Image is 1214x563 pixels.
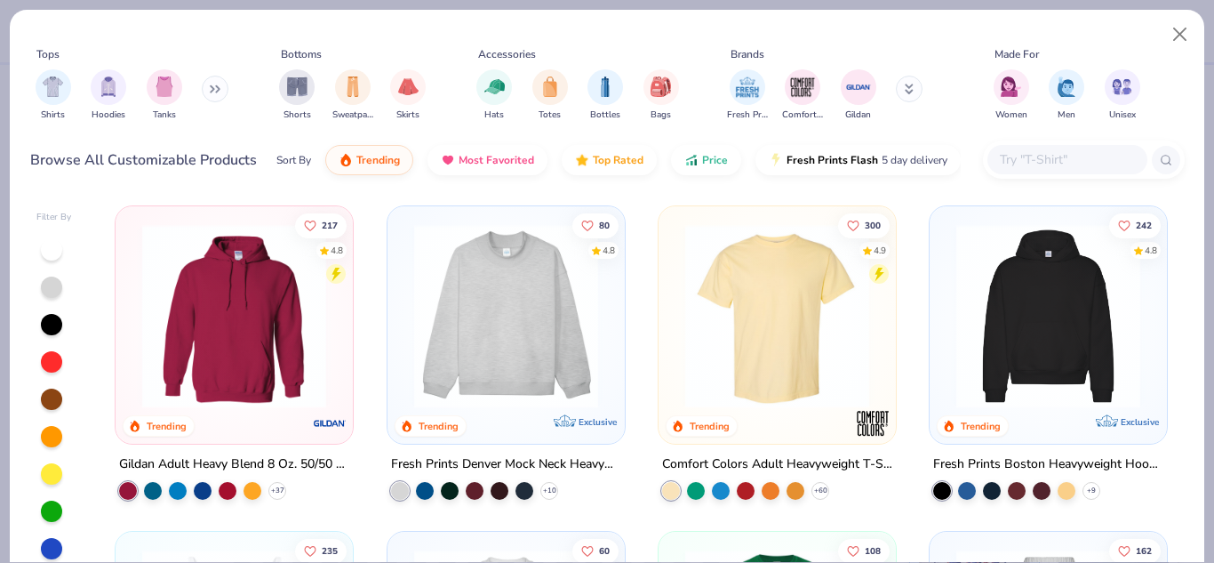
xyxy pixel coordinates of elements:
[539,109,561,122] span: Totes
[587,69,623,122] button: filter button
[398,76,419,97] img: Skirts Image
[602,244,614,257] div: 4.8
[276,152,311,168] div: Sort By
[322,221,338,229] span: 217
[571,213,618,237] button: Like
[994,69,1029,122] div: filter for Women
[1109,109,1136,122] span: Unisex
[325,145,413,175] button: Trending
[598,221,609,229] span: 80
[405,224,607,408] img: f5d85501-0dbb-4ee4-b115-c08fa3845d83
[1049,69,1084,122] button: filter button
[734,74,761,101] img: Fresh Prints Image
[878,224,1080,408] img: e55d29c3-c55d-459c-bfd9-9b1c499ab3c6
[484,109,504,122] span: Hats
[841,69,876,122] div: filter for Gildan
[882,150,947,171] span: 5 day delivery
[1109,213,1161,237] button: Like
[1121,416,1159,428] span: Exclusive
[1136,221,1152,229] span: 242
[676,224,878,408] img: 029b8af0-80e6-406f-9fdc-fdf898547912
[1136,547,1152,556] span: 162
[356,153,400,167] span: Trending
[727,69,768,122] div: filter for Fresh Prints
[845,109,871,122] span: Gildan
[1105,69,1140,122] div: filter for Unisex
[787,153,878,167] span: Fresh Prints Flash
[390,69,426,122] button: filter button
[643,69,679,122] div: filter for Bags
[587,69,623,122] div: filter for Bottles
[271,486,284,496] span: + 37
[947,224,1149,408] img: 91acfc32-fd48-4d6b-bdad-a4c1a30ac3fc
[343,76,363,97] img: Sweatpants Image
[91,69,126,122] div: filter for Hoodies
[1112,76,1132,97] img: Unisex Image
[1058,109,1075,122] span: Men
[838,213,890,237] button: Like
[284,109,311,122] span: Shorts
[874,244,886,257] div: 4.9
[332,69,373,122] div: filter for Sweatpants
[390,69,426,122] div: filter for Skirts
[147,69,182,122] button: filter button
[99,76,118,97] img: Hoodies Image
[391,454,621,476] div: Fresh Prints Denver Mock Neck Heavyweight Sweatshirt
[441,153,455,167] img: most_fav.gif
[769,153,783,167] img: flash.gif
[845,74,872,101] img: Gildan Image
[41,109,65,122] span: Shirts
[1001,76,1021,97] img: Women Image
[731,46,764,62] div: Brands
[147,69,182,122] div: filter for Tanks
[998,149,1135,170] input: Try "T-Shirt"
[331,244,343,257] div: 4.8
[476,69,512,122] button: filter button
[755,145,961,175] button: Fresh Prints Flash5 day delivery
[575,153,589,167] img: TopRated.gif
[287,76,307,97] img: Shorts Image
[595,76,615,97] img: Bottles Image
[1057,76,1076,97] img: Men Image
[36,211,72,224] div: Filter By
[933,454,1163,476] div: Fresh Prints Boston Heavyweight Hoodie
[994,46,1039,62] div: Made For
[662,454,892,476] div: Comfort Colors Adult Heavyweight T-Shirt
[36,69,71,122] div: filter for Shirts
[813,486,827,496] span: + 60
[1105,69,1140,122] button: filter button
[651,76,670,97] img: Bags Image
[339,153,353,167] img: trending.gif
[651,109,671,122] span: Bags
[43,76,63,97] img: Shirts Image
[598,547,609,556] span: 60
[865,221,881,229] span: 300
[865,547,881,556] span: 108
[476,69,512,122] div: filter for Hats
[782,69,823,122] button: filter button
[332,109,373,122] span: Sweatpants
[478,46,536,62] div: Accessories
[36,46,60,62] div: Tops
[532,69,568,122] button: filter button
[590,109,620,122] span: Bottles
[1087,486,1096,496] span: + 9
[332,69,373,122] button: filter button
[119,454,349,476] div: Gildan Adult Heavy Blend 8 Oz. 50/50 Hooded Sweatshirt
[727,69,768,122] button: filter button
[593,153,643,167] span: Top Rated
[1145,244,1157,257] div: 4.8
[855,406,891,441] img: Comfort Colors logo
[153,109,176,122] span: Tanks
[702,153,728,167] span: Price
[133,224,335,408] img: 01756b78-01f6-4cc6-8d8a-3c30c1a0c8ac
[671,145,741,175] button: Price
[396,109,419,122] span: Skirts
[155,76,174,97] img: Tanks Image
[281,46,322,62] div: Bottoms
[30,149,257,171] div: Browse All Customizable Products
[322,547,338,556] span: 235
[459,153,534,167] span: Most Favorited
[1049,69,1084,122] div: filter for Men
[579,416,617,428] span: Exclusive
